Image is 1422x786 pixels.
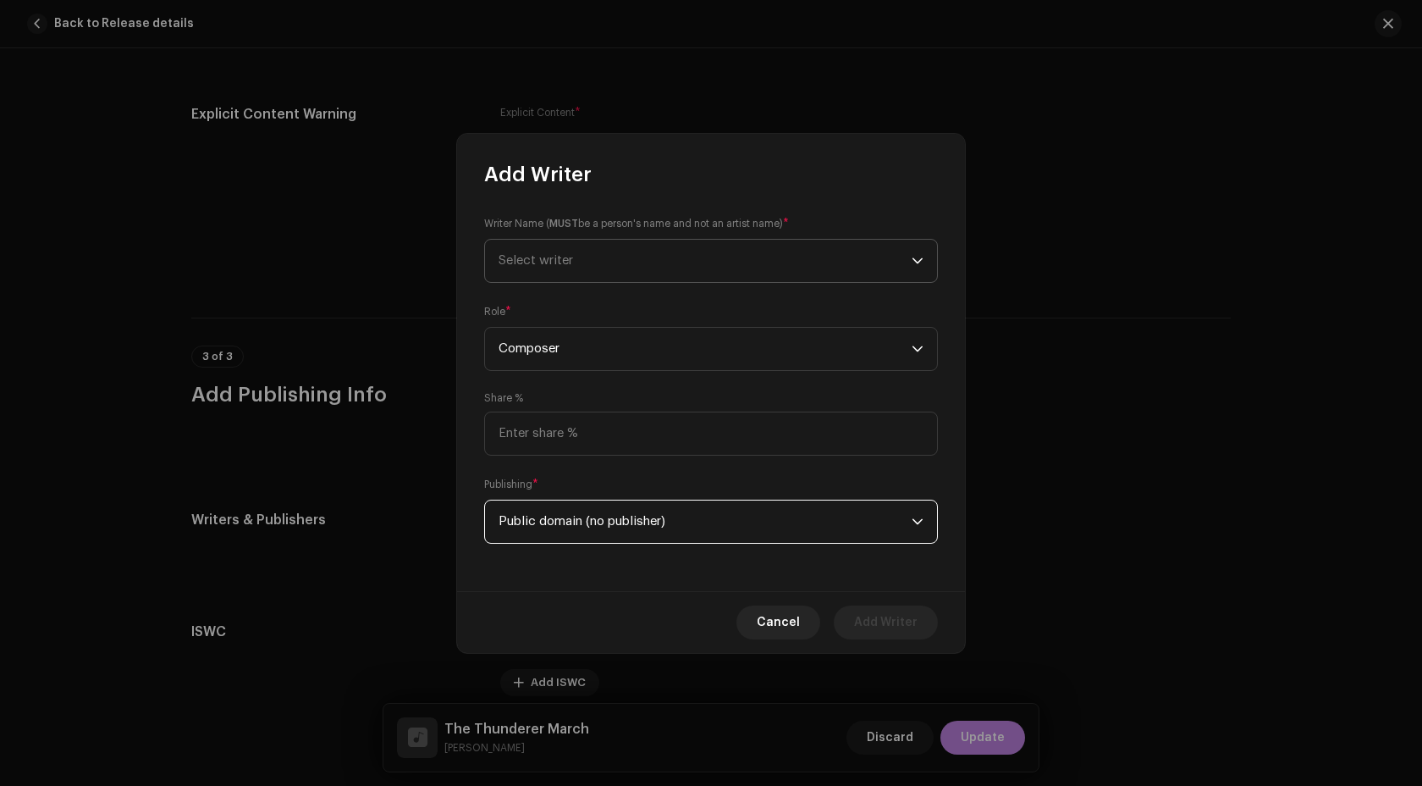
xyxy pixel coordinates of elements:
[484,161,592,188] span: Add Writer
[484,391,523,405] label: Share %
[549,219,578,229] strong: MUST
[484,215,783,232] small: Writer Name ( be a person's name and not an artist name)
[484,412,938,456] input: Enter share %
[484,303,505,320] small: Role
[912,240,923,282] div: dropdown trigger
[736,606,820,639] button: Cancel
[854,606,918,639] span: Add Writer
[499,501,912,543] span: Public domain (no publisher)
[499,240,912,282] span: Select writer
[912,328,923,370] div: dropdown trigger
[499,254,573,267] span: Select writer
[834,606,938,639] button: Add Writer
[912,501,923,543] div: dropdown trigger
[499,328,912,370] span: Composer
[757,606,800,639] span: Cancel
[484,476,532,493] small: Publishing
